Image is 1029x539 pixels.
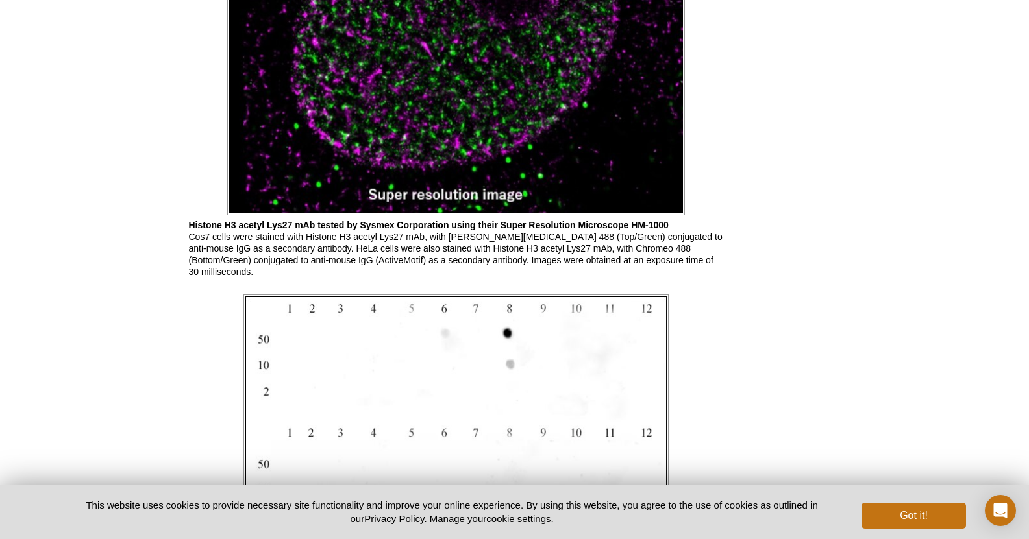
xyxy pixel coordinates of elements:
b: Histone H3 acetyl Lys27 mAb tested by Sysmex Corporation using their Super Resolution Microscope ... [189,220,669,230]
p: This website uses cookies to provide necessary site functionality and improve your online experie... [64,498,841,525]
button: Got it! [862,503,965,529]
button: cookie settings [486,513,551,524]
img: Histone H3K9me3 antibody (pAb) tested by dot blot analysis. [243,294,669,529]
p: Cos7 cells were stained with Histone H3 acetyl Lys27 mAb, with [PERSON_NAME][MEDICAL_DATA] 488 (T... [189,219,724,278]
div: Open Intercom Messenger [985,495,1016,526]
a: Privacy Policy [364,513,424,524]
